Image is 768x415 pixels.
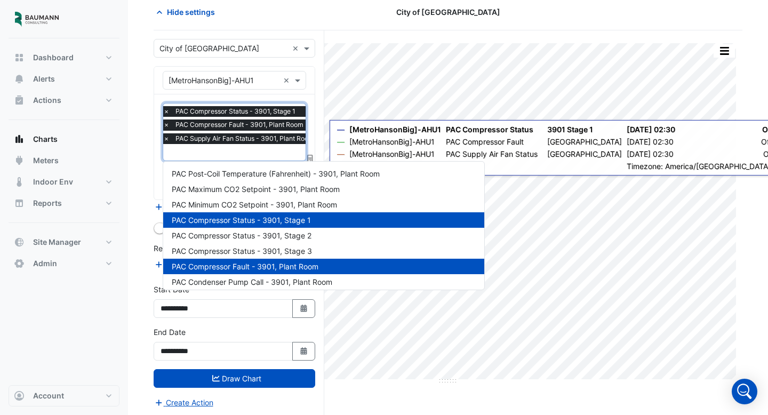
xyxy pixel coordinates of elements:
[162,106,171,117] span: ×
[172,185,340,194] span: PAC Maximum CO2 Setpoint - 3901, Plant Room
[9,171,119,193] button: Indoor Env
[154,201,218,213] button: Add Equipment
[33,390,64,401] span: Account
[154,326,186,338] label: End Date
[14,258,25,269] app-icon: Admin
[33,95,61,106] span: Actions
[33,177,73,187] span: Indoor Env
[163,161,485,290] ng-dropdown-panel: Options list
[172,216,311,225] span: PAC Compressor Status - 3901, Stage 1
[299,304,309,313] fa-icon: Select Date
[299,347,309,356] fa-icon: Select Date
[172,200,337,209] span: PAC Minimum CO2 Setpoint - 3901, Plant Room
[9,232,119,253] button: Site Manager
[13,9,61,30] img: Company Logo
[732,379,757,404] div: Open Intercom Messenger
[9,253,119,274] button: Admin
[14,134,25,145] app-icon: Charts
[167,6,215,18] span: Hide settings
[172,169,380,178] span: PAC Post-Coil Temperature (Fahrenheit) - 3901, Plant Room
[9,129,119,150] button: Charts
[154,3,222,21] button: Hide settings
[14,52,25,63] app-icon: Dashboard
[9,150,119,171] button: Meters
[33,155,59,166] span: Meters
[162,119,171,130] span: ×
[172,246,312,256] span: PAC Compressor Status - 3901, Stage 3
[283,75,292,86] span: Clear
[306,154,315,163] span: Choose Function
[154,284,189,295] label: Start Date
[172,262,318,271] span: PAC Compressor Fault - 3901, Plant Room
[9,90,119,111] button: Actions
[162,133,171,144] span: ×
[173,133,317,144] span: PAC Supply Air Fan Status - 3901, Plant Room
[14,198,25,209] app-icon: Reports
[9,47,119,68] button: Dashboard
[172,277,332,286] span: PAC Condenser Pump Call - 3901, Plant Room
[396,6,500,18] span: City of [GEOGRAPHIC_DATA]
[292,43,301,54] span: Clear
[154,396,214,409] button: Create Action
[33,258,57,269] span: Admin
[173,106,298,117] span: PAC Compressor Status - 3901, Stage 1
[14,177,25,187] app-icon: Indoor Env
[14,74,25,84] app-icon: Alerts
[14,237,25,248] app-icon: Site Manager
[33,52,74,63] span: Dashboard
[33,74,55,84] span: Alerts
[9,68,119,90] button: Alerts
[33,237,81,248] span: Site Manager
[172,231,311,240] span: PAC Compressor Status - 3901, Stage 2
[9,385,119,406] button: Account
[33,134,58,145] span: Charts
[33,198,62,209] span: Reports
[154,243,210,254] label: Reference Lines
[14,95,25,106] app-icon: Actions
[154,369,315,388] button: Draw Chart
[173,119,306,130] span: PAC Compressor Fault - 3901, Plant Room
[9,193,119,214] button: Reports
[154,259,233,271] button: Add Reference Line
[14,155,25,166] app-icon: Meters
[714,44,735,58] button: More Options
